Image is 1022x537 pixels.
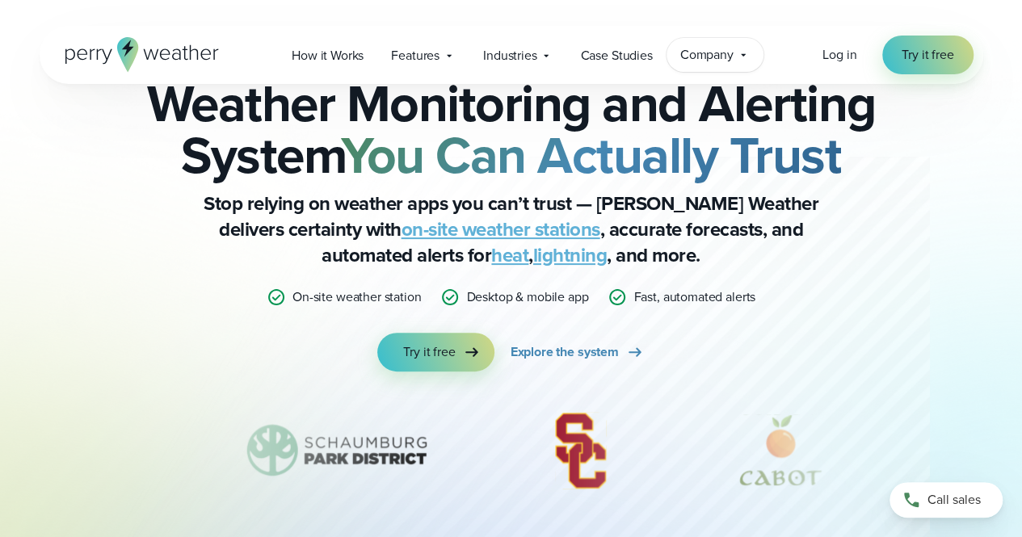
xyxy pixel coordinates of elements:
[927,490,981,510] span: Call sales
[531,410,630,491] img: University-of-Southern-California-USC.svg
[483,46,536,65] span: Industries
[223,410,452,491] img: Schaumburg-Park-District-1.svg
[223,410,452,491] div: 8 of 12
[707,410,855,491] div: 10 of 12
[391,46,440,65] span: Features
[188,191,835,268] p: Stop relying on weather apps you can’t trust — [PERSON_NAME] Weather delivers certainty with , ac...
[531,410,630,491] div: 9 of 12
[580,46,652,65] span: Case Studies
[278,39,377,72] a: How it Works
[566,39,666,72] a: Case Studies
[822,45,856,64] span: Log in
[902,45,953,65] span: Try it free
[402,215,600,244] a: on-site weather stations
[680,45,734,65] span: Company
[822,45,856,65] a: Log in
[377,333,494,371] a: Try it free
[120,410,902,499] div: slideshow
[466,287,588,307] p: Desktop & mobile app
[633,287,755,307] p: Fast, automated alerts
[511,342,619,362] span: Explore the system
[882,36,973,74] a: Try it free
[511,333,645,371] a: Explore the system
[890,482,1003,518] a: Call sales
[403,342,455,362] span: Try it free
[533,241,608,270] a: lightning
[292,46,364,65] span: How it Works
[491,241,528,270] a: heat
[707,410,855,491] img: Cabot-Citrus-Farms.svg
[120,78,902,181] h2: Weather Monitoring and Alerting System
[341,117,841,193] strong: You Can Actually Trust
[292,287,421,307] p: On-site weather station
